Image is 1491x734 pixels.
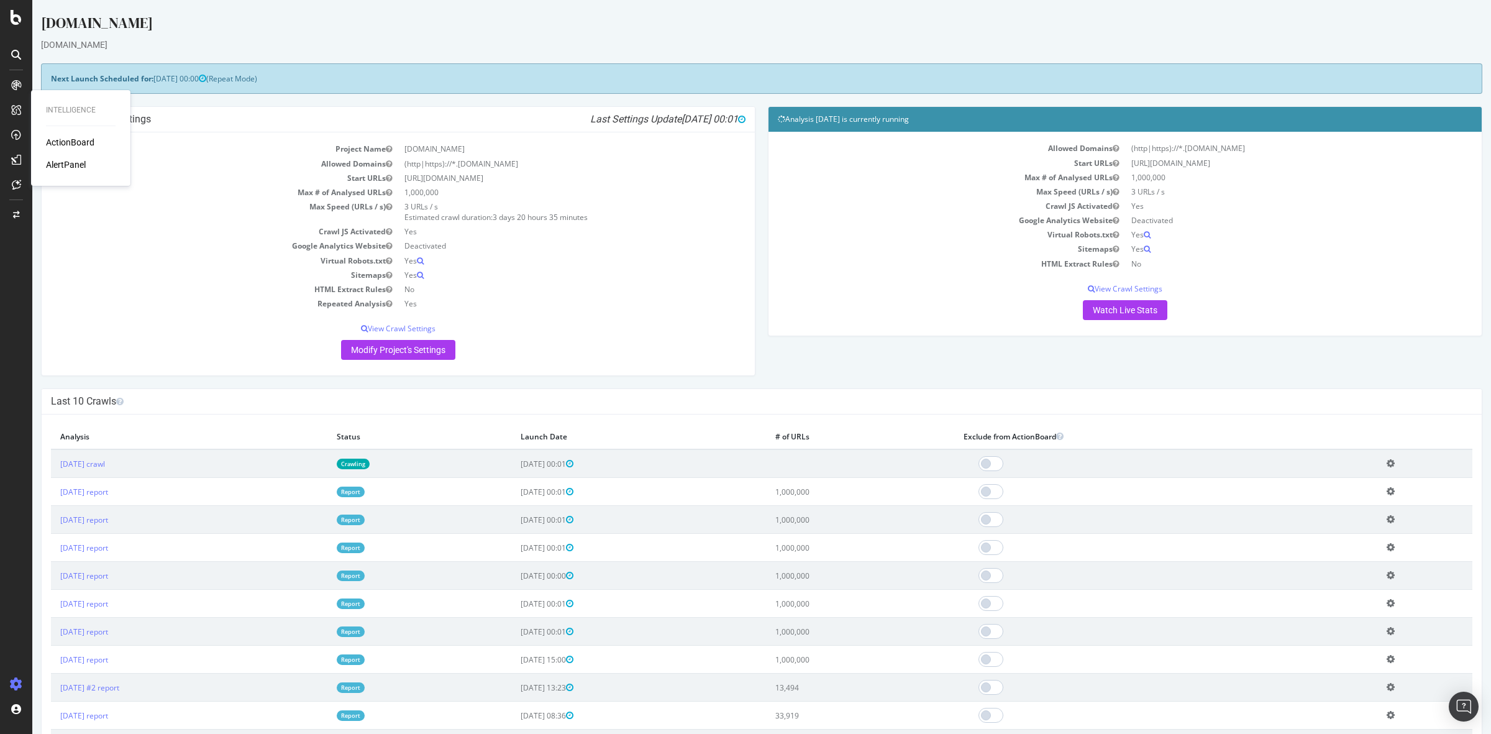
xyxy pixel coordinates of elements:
td: 33,919 [734,702,922,730]
td: Max Speed (URLs / s) [745,185,1093,199]
td: Virtual Robots.txt [745,227,1093,242]
td: Google Analytics Website [19,239,366,253]
td: Crawl JS Activated [19,224,366,239]
td: 1,000,000 [734,590,922,618]
a: [DATE] report [28,571,76,581]
a: Report [304,571,332,581]
td: Project Name [19,142,366,156]
a: [DATE] report [28,599,76,609]
div: Intelligence [46,105,116,116]
td: Yes [366,296,713,311]
a: [DATE] report [28,487,76,497]
a: Report [304,654,332,665]
a: [DATE] report [28,654,76,665]
h4: Last 10 Crawls [19,395,1440,408]
a: AlertPanel [46,158,86,171]
span: [DATE] 00:01 [488,626,541,637]
span: [DATE] 13:23 [488,682,541,693]
div: Open Intercom Messenger [1449,692,1479,722]
span: [DATE] 00:01 [488,459,541,469]
td: Virtual Robots.txt [19,254,366,268]
td: 3 URLs / s [1093,185,1440,199]
td: Deactivated [366,239,713,253]
i: Last Settings Update [558,113,713,126]
a: [DATE] report [28,543,76,553]
a: Report [304,626,332,637]
span: 3 days 20 hours 35 minutes [460,212,555,222]
td: No [366,282,713,296]
td: Repeated Analysis [19,296,366,311]
td: 1,000,000 [366,185,713,200]
div: [DOMAIN_NAME] [9,39,1450,51]
td: Crawl JS Activated [745,199,1093,213]
td: No [1093,257,1440,271]
span: [DATE] 00:00 [488,571,541,581]
td: 1,000,000 [734,534,922,562]
a: Crawling [304,459,337,469]
a: Report [304,487,332,497]
th: Status [295,424,479,449]
td: Yes [366,224,713,239]
td: Allowed Domains [745,141,1093,155]
td: Yes [366,254,713,268]
a: Report [304,599,332,609]
td: 3 URLs / s Estimated crawl duration: [366,200,713,224]
span: [DATE] 00:00 [121,73,174,84]
span: [DATE] 15:00 [488,654,541,665]
td: [URL][DOMAIN_NAME] [366,171,713,185]
td: Yes [366,268,713,282]
td: Allowed Domains [19,157,366,171]
a: [DATE] crawl [28,459,73,469]
td: Sitemaps [745,242,1093,256]
td: 1,000,000 [734,506,922,534]
h4: Project Global Settings [19,113,713,126]
a: Report [304,543,332,553]
span: [DATE] 00:01 [488,515,541,525]
td: HTML Extract Rules [745,257,1093,271]
th: Analysis [19,424,295,449]
a: Watch Live Stats [1051,300,1135,320]
p: View Crawl Settings [745,283,1440,294]
td: 13,494 [734,674,922,702]
span: [DATE] 00:01 [488,599,541,609]
span: [DATE] 00:01 [488,487,541,497]
td: (http|https)://*.[DOMAIN_NAME] [1093,141,1440,155]
a: Modify Project's Settings [309,340,423,360]
a: Report [304,682,332,693]
td: Max # of Analysed URLs [745,170,1093,185]
td: (http|https)://*.[DOMAIN_NAME] [366,157,713,171]
td: Deactivated [1093,213,1440,227]
td: Yes [1093,227,1440,242]
span: [DATE] 08:36 [488,710,541,721]
th: Launch Date [479,424,734,449]
td: 1,000,000 [734,618,922,646]
td: Max Speed (URLs / s) [19,200,366,224]
td: Start URLs [19,171,366,185]
td: Sitemaps [19,268,366,282]
td: 1,000,000 [734,646,922,674]
td: HTML Extract Rules [19,282,366,296]
td: Start URLs [745,156,1093,170]
th: # of URLs [734,424,922,449]
td: 1,000,000 [734,478,922,506]
td: 1,000,000 [1093,170,1440,185]
a: [DATE] report [28,710,76,721]
p: View Crawl Settings [19,323,713,334]
td: Google Analytics Website [745,213,1093,227]
td: [DOMAIN_NAME] [366,142,713,156]
span: [DATE] 00:01 [488,543,541,553]
a: [DATE] report [28,515,76,525]
h4: Analysis [DATE] is currently running [745,113,1440,126]
a: [DATE] #2 report [28,682,87,693]
td: 1,000,000 [734,562,922,590]
td: [URL][DOMAIN_NAME] [1093,156,1440,170]
a: Report [304,710,332,721]
div: (Repeat Mode) [9,63,1450,94]
span: [DATE] 00:01 [649,113,713,125]
strong: Next Launch Scheduled for: [19,73,121,84]
td: Yes [1093,242,1440,256]
th: Exclude from ActionBoard [922,424,1345,449]
a: ActionBoard [46,136,94,149]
